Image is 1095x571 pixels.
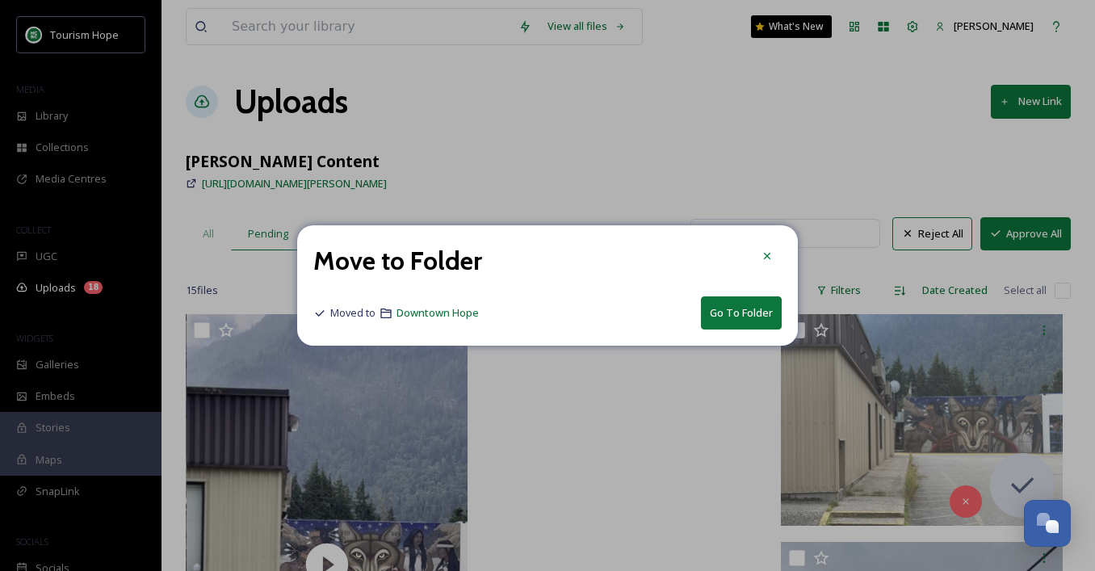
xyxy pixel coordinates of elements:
[396,303,479,322] a: Downtown Hope
[330,305,375,321] span: Moved to
[701,296,782,330] button: Go To Folder
[313,241,482,280] h2: Move to Folder
[1024,500,1071,547] button: Open Chat
[396,305,479,320] span: Downtown Hope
